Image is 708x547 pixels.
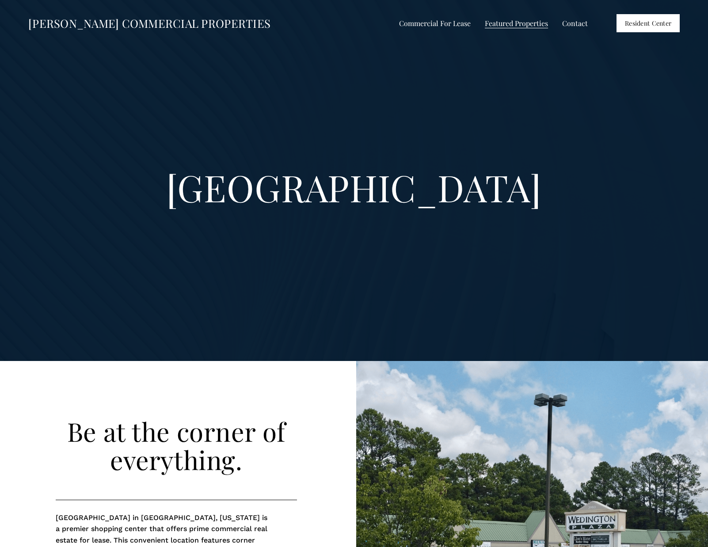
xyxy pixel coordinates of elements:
[485,17,548,30] a: folder dropdown
[56,418,297,474] h2: Be at the corner of everything.
[110,168,598,206] h1: [GEOGRAPHIC_DATA]
[399,17,471,30] a: folder dropdown
[485,18,548,29] span: Featured Properties
[617,14,680,32] a: Resident Center
[562,17,588,30] a: Contact
[399,18,471,29] span: Commercial For Lease
[28,15,270,30] a: [PERSON_NAME] COMMERCIAL PROPERTIES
